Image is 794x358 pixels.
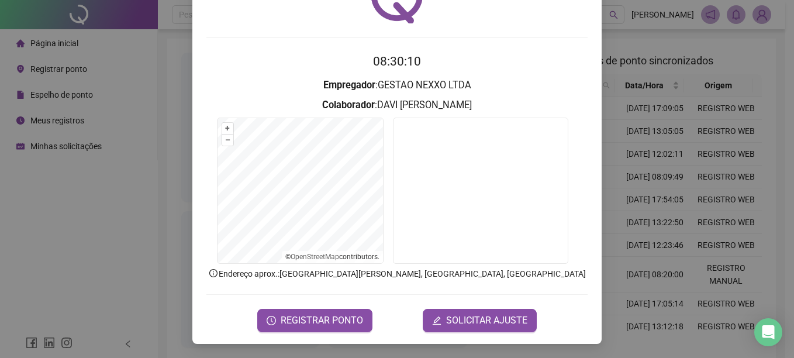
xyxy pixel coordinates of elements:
[432,316,441,325] span: edit
[208,268,219,278] span: info-circle
[222,135,233,146] button: –
[281,314,363,328] span: REGISTRAR PONTO
[373,54,421,68] time: 08:30:10
[267,316,276,325] span: clock-circle
[322,99,375,111] strong: Colaborador
[323,80,375,91] strong: Empregador
[423,309,537,332] button: editSOLICITAR AJUSTE
[291,253,339,261] a: OpenStreetMap
[206,98,588,113] h3: : DAVI [PERSON_NAME]
[206,267,588,280] p: Endereço aprox. : [GEOGRAPHIC_DATA][PERSON_NAME], [GEOGRAPHIC_DATA], [GEOGRAPHIC_DATA]
[446,314,527,328] span: SOLICITAR AJUSTE
[206,78,588,93] h3: : GESTAO NEXXO LTDA
[257,309,372,332] button: REGISTRAR PONTO
[222,123,233,134] button: +
[754,318,782,346] div: Open Intercom Messenger
[285,253,379,261] li: © contributors.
